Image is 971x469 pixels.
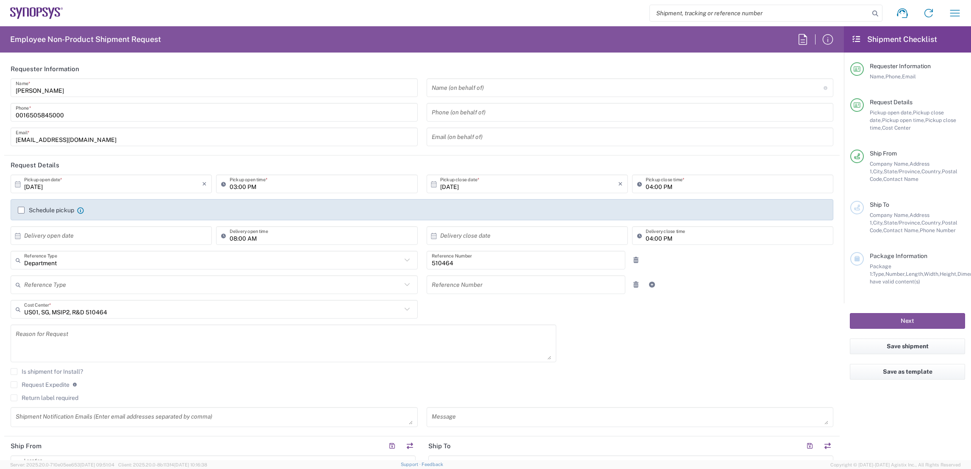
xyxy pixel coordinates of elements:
span: [DATE] 10:16:38 [174,462,207,467]
button: Save as template [850,364,965,380]
span: State/Province, [884,168,921,175]
span: Width, [924,271,940,277]
span: Cost Center [882,125,911,131]
span: [DATE] 09:51:04 [80,462,114,467]
span: Number, [885,271,906,277]
span: Pickup open date, [870,109,913,116]
button: Next [850,313,965,329]
label: Is shipment for Install? [11,368,83,375]
h2: Ship From [11,442,42,450]
span: Company Name, [870,161,910,167]
h2: Request Details [11,161,59,169]
a: Add Reference [646,279,658,291]
span: Server: 2025.20.0-710e05ee653 [10,462,114,467]
span: Package Information [870,253,927,259]
span: Copyright © [DATE]-[DATE] Agistix Inc., All Rights Reserved [830,461,961,469]
span: Country, [921,168,942,175]
span: Contact Name [883,176,918,182]
span: Request Details [870,99,913,105]
h2: Shipment Checklist [852,34,937,44]
span: Phone, [885,73,902,80]
a: Remove Reference [630,254,642,266]
span: Company Name, [870,212,910,218]
h2: Employee Non-Product Shipment Request [10,34,161,44]
span: City, [873,219,884,226]
span: Requester Information [870,63,931,69]
label: Return label required [11,394,78,401]
span: Length, [906,271,924,277]
button: Save shipment [850,339,965,354]
i: × [202,177,207,191]
span: Type, [873,271,885,277]
label: Request Expedite [11,381,69,388]
span: Ship To [870,201,889,208]
i: × [618,177,623,191]
span: Ship From [870,150,897,157]
span: Email [902,73,916,80]
label: Schedule pickup [18,207,74,214]
h2: Requester Information [11,65,79,73]
span: Phone Number [920,227,956,233]
span: Height, [940,271,957,277]
span: City, [873,168,884,175]
span: Pickup open time, [882,117,925,123]
a: Support [401,462,422,467]
h2: Ship To [428,442,451,450]
span: Name, [870,73,885,80]
span: Contact Name, [883,227,920,233]
a: Remove Reference [630,279,642,291]
span: Package 1: [870,263,891,277]
span: Client: 2025.20.0-8b113f4 [118,462,207,467]
input: Shipment, tracking or reference number [650,5,869,21]
a: Feedback [422,462,443,467]
span: State/Province, [884,219,921,226]
span: Country, [921,219,942,226]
